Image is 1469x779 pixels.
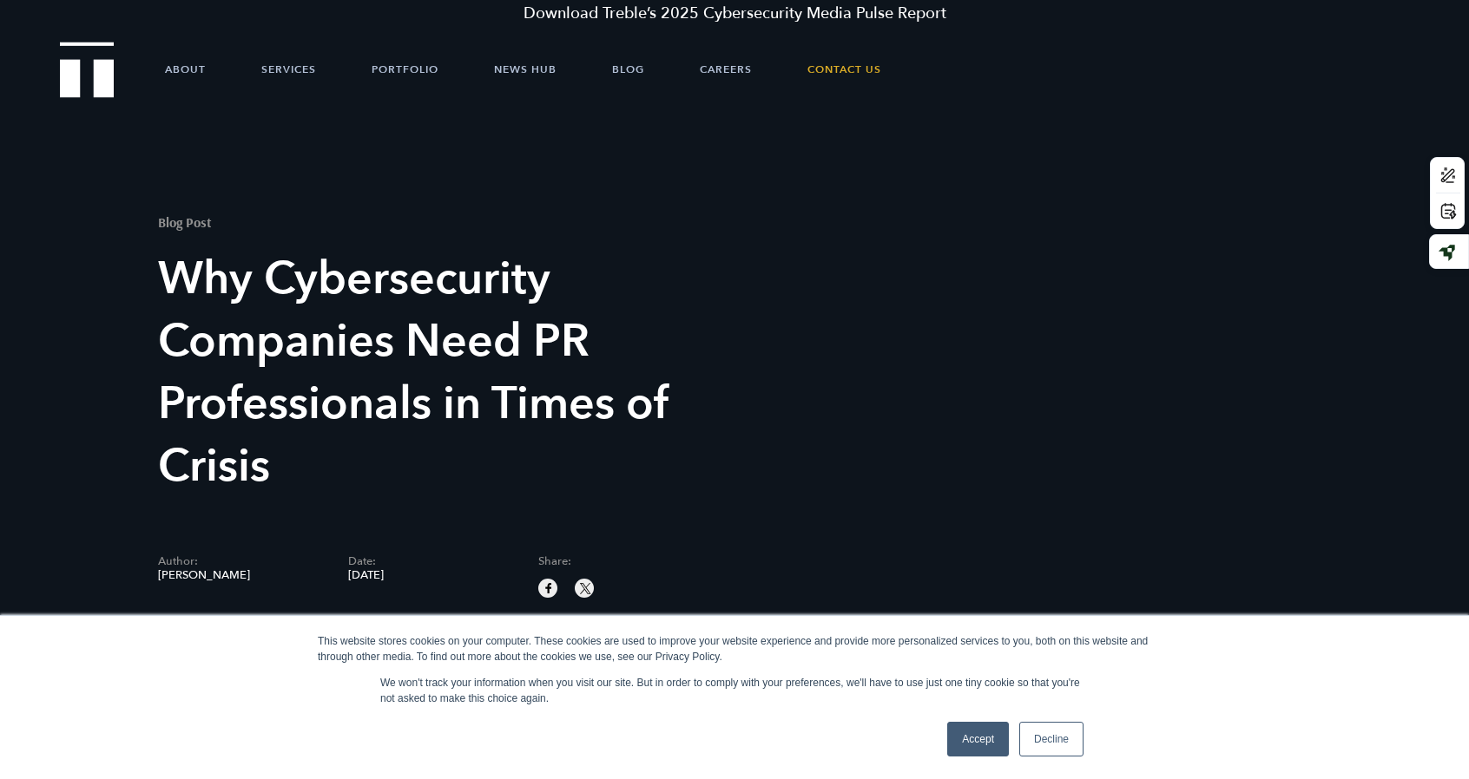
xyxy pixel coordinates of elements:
[61,43,113,96] a: Treble Homepage
[372,43,438,95] a: Portfolio
[60,42,115,97] img: Treble logo
[538,556,702,567] span: Share:
[348,570,512,581] span: [DATE]
[318,633,1151,664] div: This website stores cookies on your computer. These cookies are used to improve your website expe...
[807,43,881,95] a: Contact Us
[158,213,212,231] mark: Blog Post
[1019,722,1084,756] a: Decline
[700,43,752,95] a: Careers
[158,556,322,567] span: Author:
[158,248,729,498] h1: Why Cybersecurity Companies Need PR Professionals in Times of Crisis
[612,43,644,95] a: Blog
[947,722,1009,756] a: Accept
[158,570,322,581] span: [PERSON_NAME]
[165,43,206,95] a: About
[348,556,512,567] span: Date:
[380,675,1089,706] p: We won't track your information when you visit our site. But in order to comply with your prefere...
[541,580,557,596] img: facebook sharing button
[577,580,593,596] img: twitter sharing button
[261,43,316,95] a: Services
[494,43,557,95] a: News Hub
